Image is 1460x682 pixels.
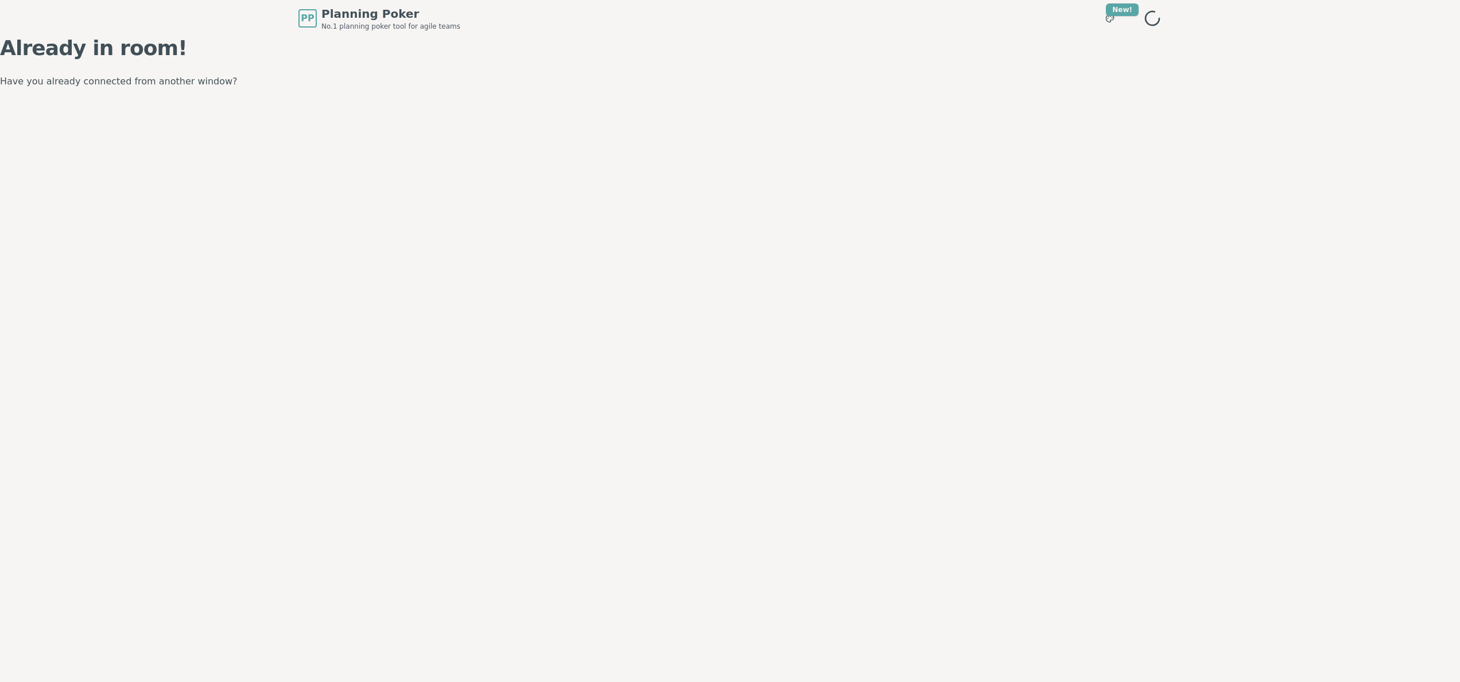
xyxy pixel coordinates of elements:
span: Planning Poker [321,6,460,22]
a: PPPlanning PokerNo.1 planning poker tool for agile teams [298,6,460,31]
div: New! [1106,3,1139,16]
span: PP [301,11,314,25]
span: No.1 planning poker tool for agile teams [321,22,460,31]
button: New! [1100,8,1120,29]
